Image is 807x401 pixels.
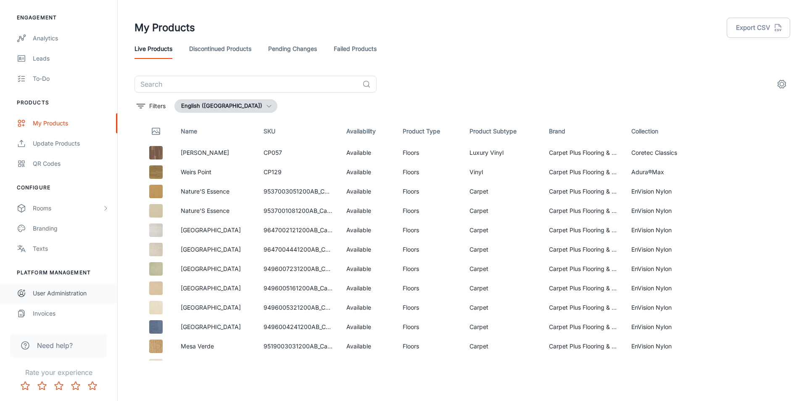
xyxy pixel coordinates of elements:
[181,168,211,175] a: Weirs Point
[396,356,463,375] td: Floors
[181,149,229,156] a: [PERSON_NAME]
[463,317,542,337] td: Carpet
[33,159,109,168] div: QR Codes
[463,162,542,182] td: Vinyl
[257,298,340,317] td: 9496005321200AB_Carpet
[340,259,396,279] td: Available
[181,343,214,350] a: Mesa Verde
[174,99,277,113] button: English ([GEOGRAPHIC_DATA])
[463,220,542,240] td: Carpet
[257,240,340,259] td: 9647004441200AB_Carpet
[50,377,67,394] button: Rate 3 star
[625,298,707,317] td: EnVision Nylon
[257,279,340,298] td: 9496005161200AB_Carpet
[463,298,542,317] td: Carpet
[181,207,229,214] a: Nature'S Essence
[542,120,625,143] th: Brand
[542,240,625,259] td: Carpet Plus Flooring & Home
[463,120,542,143] th: Product Subtype
[542,259,625,279] td: Carpet Plus Flooring & Home
[37,340,73,351] span: Need help?
[34,377,50,394] button: Rate 2 star
[174,120,257,143] th: Name
[396,259,463,279] td: Floors
[625,220,707,240] td: EnVision Nylon
[181,246,241,253] a: [GEOGRAPHIC_DATA]
[396,298,463,317] td: Floors
[340,201,396,220] td: Available
[625,337,707,356] td: EnVision Nylon
[189,39,251,59] a: Discontinued Products
[181,304,241,311] a: [GEOGRAPHIC_DATA]
[340,220,396,240] td: Available
[257,162,340,182] td: CP129
[396,220,463,240] td: Floors
[463,201,542,220] td: Carpet
[257,317,340,337] td: 9496004241200AB_Carpet
[84,377,101,394] button: Rate 5 star
[625,279,707,298] td: EnVision Nylon
[340,317,396,337] td: Available
[33,119,109,128] div: My Products
[625,201,707,220] td: EnVision Nylon
[340,337,396,356] td: Available
[542,298,625,317] td: Carpet Plus Flooring & Home
[463,143,542,162] td: Luxury Vinyl
[17,377,34,394] button: Rate 1 star
[463,240,542,259] td: Carpet
[340,356,396,375] td: Available
[340,298,396,317] td: Available
[257,143,340,162] td: CP057
[625,240,707,259] td: EnVision Nylon
[396,182,463,201] td: Floors
[257,220,340,240] td: 9647002121200AB_Carpet
[396,279,463,298] td: Floors
[134,76,359,93] input: Search
[625,317,707,337] td: EnVision Nylon
[625,143,707,162] td: Coretec Classics
[257,356,340,375] td: 9644001331200AB_Carpet
[542,317,625,337] td: Carpet Plus Flooring & Home
[463,337,542,356] td: Carpet
[542,279,625,298] td: Carpet Plus Flooring & Home
[134,99,168,113] button: filter
[33,289,109,298] div: User Administration
[134,20,195,35] h1: My Products
[463,259,542,279] td: Carpet
[340,240,396,259] td: Available
[396,337,463,356] td: Floors
[340,120,396,143] th: Availability
[625,162,707,182] td: Adura®Max
[33,139,109,148] div: Update Products
[773,76,790,93] button: settings
[134,39,172,59] a: Live Products
[33,34,109,43] div: Analytics
[542,356,625,375] td: Carpet Plus Flooring & Home
[396,143,463,162] td: Floors
[151,126,161,136] svg: Thumbnail
[268,39,317,59] a: Pending Changes
[181,265,241,272] a: [GEOGRAPHIC_DATA]
[33,204,102,213] div: Rooms
[625,120,707,143] th: Collection
[542,162,625,182] td: Carpet Plus Flooring & Home
[181,188,229,195] a: Nature'S Essence
[542,337,625,356] td: Carpet Plus Flooring & Home
[334,39,377,59] a: Failed Products
[340,162,396,182] td: Available
[396,162,463,182] td: Floors
[7,367,111,377] p: Rate your experience
[727,18,790,38] button: Export CSV
[257,337,340,356] td: 9519003031200AB_Carpet
[340,182,396,201] td: Available
[625,356,707,375] td: EnVisionSD
[396,317,463,337] td: Floors
[149,101,166,111] p: Filters
[257,201,340,220] td: 9537001081200AB_Carpet
[340,279,396,298] td: Available
[396,120,463,143] th: Product Type
[181,284,241,292] a: [GEOGRAPHIC_DATA]
[257,182,340,201] td: 9537003051200AB_Carpet
[396,201,463,220] td: Floors
[542,201,625,220] td: Carpet Plus Flooring & Home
